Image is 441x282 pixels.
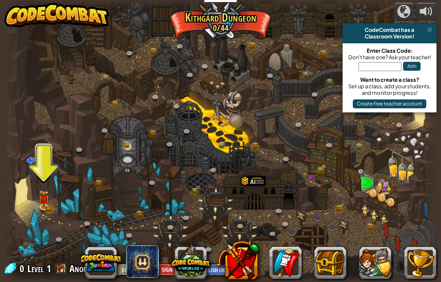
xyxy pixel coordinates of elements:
[116,98,121,102] img: portrait.png
[346,27,433,33] div: CodeCombat has a
[403,62,421,71] button: Join
[27,262,44,275] span: Level
[39,190,49,207] img: level-banner-unlock.png
[347,54,432,60] div: Don't have one? Ask your teacher!
[346,33,433,40] div: Classroom Version!
[47,262,51,275] span: 1
[347,47,432,54] div: Enter Class Code:
[416,3,437,22] button: Adjust volume
[45,206,52,212] img: bronze-chest.png
[69,262,107,275] span: Anonymous
[347,76,432,83] div: Want to create a class?
[394,3,414,22] button: Campaigns
[353,99,426,108] button: Create free teacher account
[20,262,27,275] span: 0
[321,165,326,168] img: portrait.png
[347,83,432,96] div: Set up a class, add your students, and monitor progress!
[196,186,200,189] img: portrait.png
[4,3,109,27] img: CodeCombat - Learn how to code by playing a game
[41,197,47,201] img: portrait.png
